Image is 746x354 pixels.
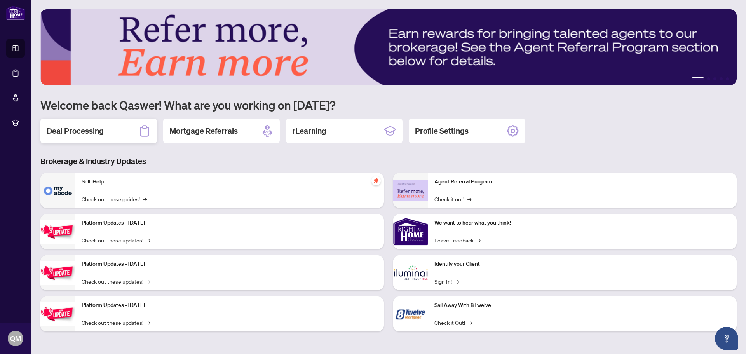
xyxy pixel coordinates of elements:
[146,277,150,286] span: →
[6,6,25,20] img: logo
[468,318,472,327] span: →
[434,219,730,227] p: We want to hear what you think!
[40,9,737,85] img: Slide 0
[477,236,481,244] span: →
[707,77,710,80] button: 2
[434,178,730,186] p: Agent Referral Program
[393,255,428,290] img: Identify your Client
[82,219,378,227] p: Platform Updates - [DATE]
[40,302,75,326] img: Platform Updates - June 23, 2025
[82,318,150,327] a: Check out these updates!→
[143,195,147,203] span: →
[47,126,104,136] h2: Deal Processing
[720,77,723,80] button: 4
[713,77,716,80] button: 3
[455,277,459,286] span: →
[82,178,378,186] p: Self-Help
[82,260,378,269] p: Platform Updates - [DATE]
[434,318,472,327] a: Check it Out!→
[40,173,75,208] img: Self-Help
[467,195,471,203] span: →
[726,77,729,80] button: 5
[393,180,428,201] img: Agent Referral Program
[40,261,75,285] img: Platform Updates - July 8, 2025
[82,301,378,310] p: Platform Updates - [DATE]
[146,236,150,244] span: →
[393,296,428,331] img: Sail Away With 8Twelve
[715,327,738,350] button: Open asap
[393,214,428,249] img: We want to hear what you think!
[40,156,737,167] h3: Brokerage & Industry Updates
[40,220,75,244] img: Platform Updates - July 21, 2025
[82,277,150,286] a: Check out these updates!→
[146,318,150,327] span: →
[82,195,147,203] a: Check out these guides!→
[415,126,469,136] h2: Profile Settings
[434,277,459,286] a: Sign In!→
[692,77,704,80] button: 1
[82,236,150,244] a: Check out these updates!→
[40,98,737,112] h1: Welcome back Qaswer! What are you working on [DATE]?
[10,333,21,344] span: QM
[434,236,481,244] a: Leave Feedback→
[292,126,326,136] h2: rLearning
[434,260,730,269] p: Identify your Client
[434,195,471,203] a: Check it out!→
[169,126,238,136] h2: Mortgage Referrals
[434,301,730,310] p: Sail Away With 8Twelve
[371,176,381,185] span: pushpin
